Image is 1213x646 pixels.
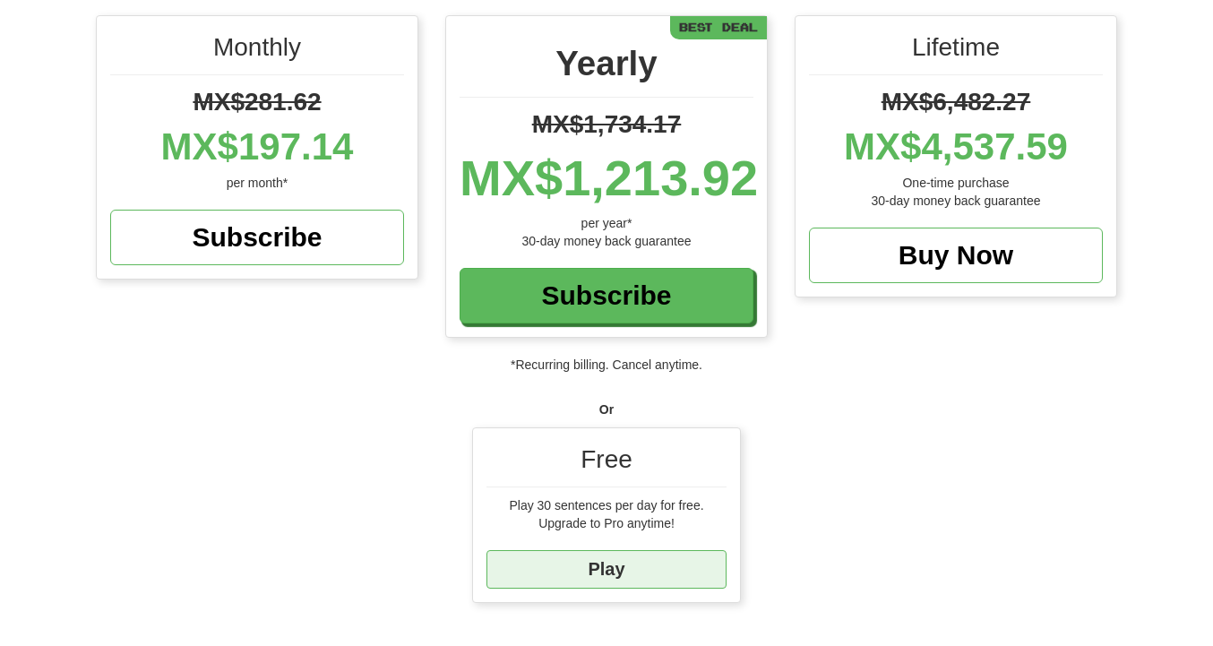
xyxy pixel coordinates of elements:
[809,120,1103,174] div: MX$4,537.59
[110,120,404,174] div: MX$197.14
[809,174,1103,192] div: One-time purchase
[486,514,727,532] div: Upgrade to Pro anytime!
[110,30,404,75] div: Monthly
[486,550,727,589] a: Play
[532,110,682,138] span: MX$1,734.17
[599,402,614,417] strong: Or
[460,214,753,232] div: per year*
[460,232,753,250] div: 30-day money back guarantee
[460,268,753,323] a: Subscribe
[460,142,753,214] div: MX$1,213.92
[809,228,1103,283] a: Buy Now
[670,16,767,39] div: Best Deal
[110,210,404,265] a: Subscribe
[193,88,321,116] span: MX$281.62
[809,30,1103,75] div: Lifetime
[110,174,404,192] div: per month*
[486,442,727,487] div: Free
[460,39,753,98] div: Yearly
[882,88,1031,116] span: MX$6,482.27
[809,192,1103,210] div: 30-day money back guarantee
[486,496,727,514] div: Play 30 sentences per day for free.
